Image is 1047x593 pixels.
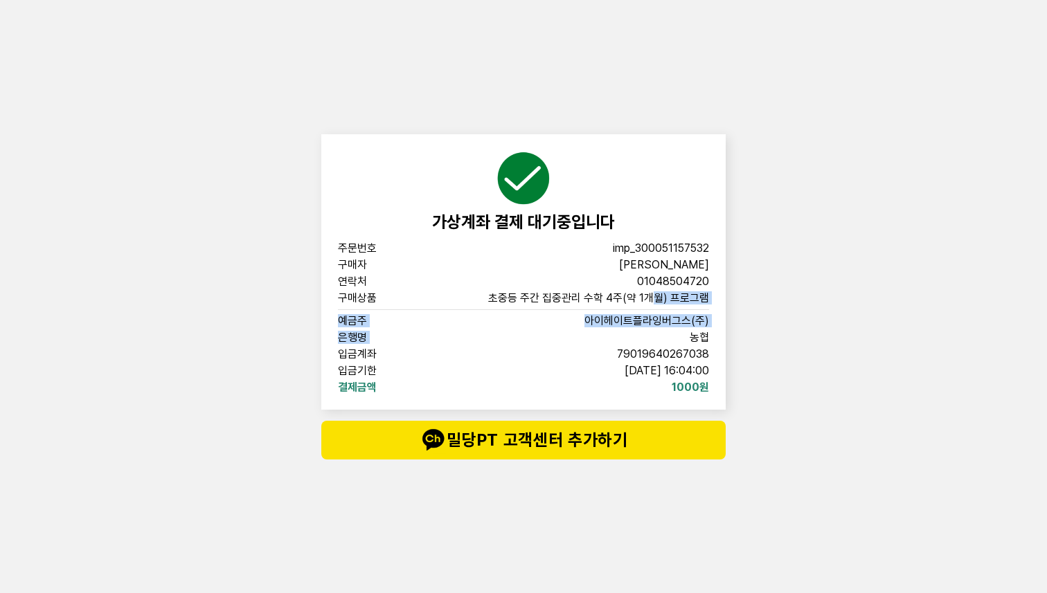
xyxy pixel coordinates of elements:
[488,293,709,304] span: 초중등 주간 집중관리 수학 4주(약 1개월) 프로그램
[338,276,427,287] span: 연락처
[321,421,726,459] button: talk밀당PT 고객센터 추가하기
[617,349,709,360] span: 79019640267038
[625,365,709,376] span: [DATE] 16:04:00
[338,382,427,393] span: 결제금액
[338,293,427,304] span: 구매상품
[338,365,427,376] span: 입금기한
[349,426,698,454] span: 밀당PT 고객센터 추가하기
[619,259,709,271] span: [PERSON_NAME]
[338,316,427,327] span: 예금주
[338,349,427,360] span: 입금계좌
[338,243,427,254] span: 주문번호
[338,259,427,271] span: 구매자
[338,332,427,343] span: 은행명
[690,332,709,343] span: 농협
[584,316,709,327] span: 아이헤이트플라잉버그스(주)
[613,243,709,254] span: imp_300051157532
[637,276,709,287] span: 01048504720
[432,212,615,232] span: 가상계좌 결제 대기중입니다
[672,382,709,393] span: 1000원
[496,151,551,206] img: succeed
[419,426,447,454] img: talk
